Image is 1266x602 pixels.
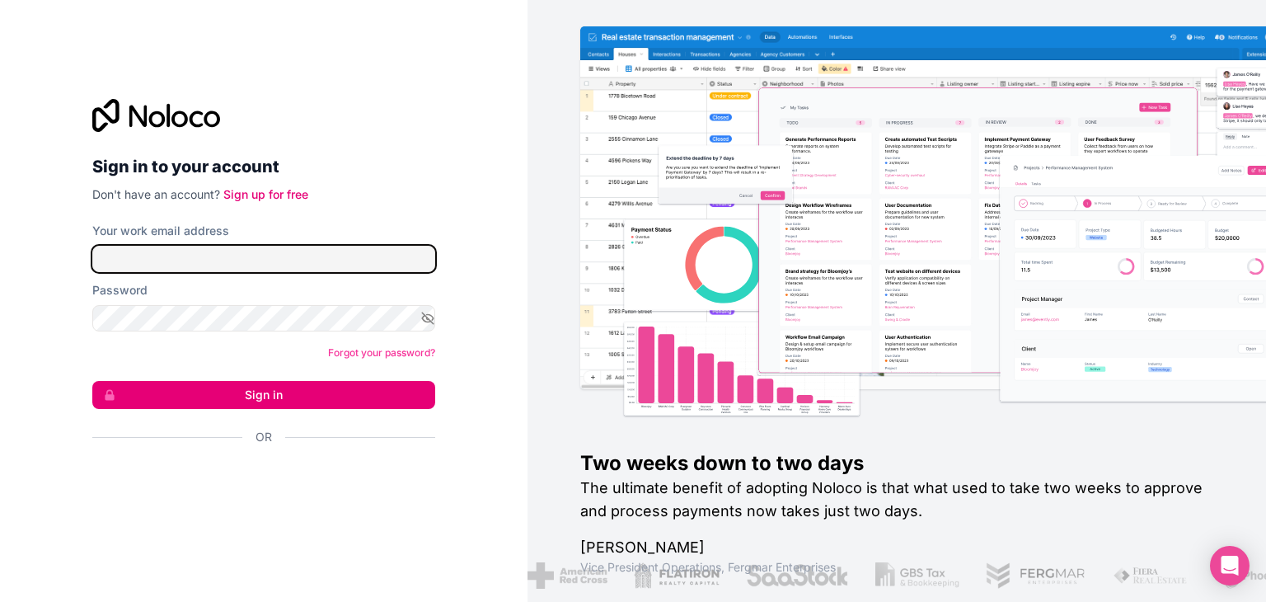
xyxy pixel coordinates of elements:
[328,346,435,359] a: Forgot your password?
[580,559,1213,576] h1: Vice President Operations , Fergmar Enterprises
[580,450,1213,477] h1: Two weeks down to two days
[256,429,272,445] span: Or
[92,223,229,239] label: Your work email address
[84,463,430,500] iframe: Sign in with Google Button
[92,246,435,272] input: Email address
[580,477,1213,523] h2: The ultimate benefit of adopting Noloco is that what used to take two weeks to approve and proces...
[223,187,308,201] a: Sign up for free
[92,305,435,332] input: Password
[1210,546,1250,586] div: Open Intercom Messenger
[92,152,435,181] h2: Sign in to your account
[525,562,605,589] img: /assets/american-red-cross-BAupjrZR.png
[92,187,220,201] span: Don't have an account?
[580,536,1213,559] h1: [PERSON_NAME]
[92,381,435,409] button: Sign in
[92,282,148,299] label: Password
